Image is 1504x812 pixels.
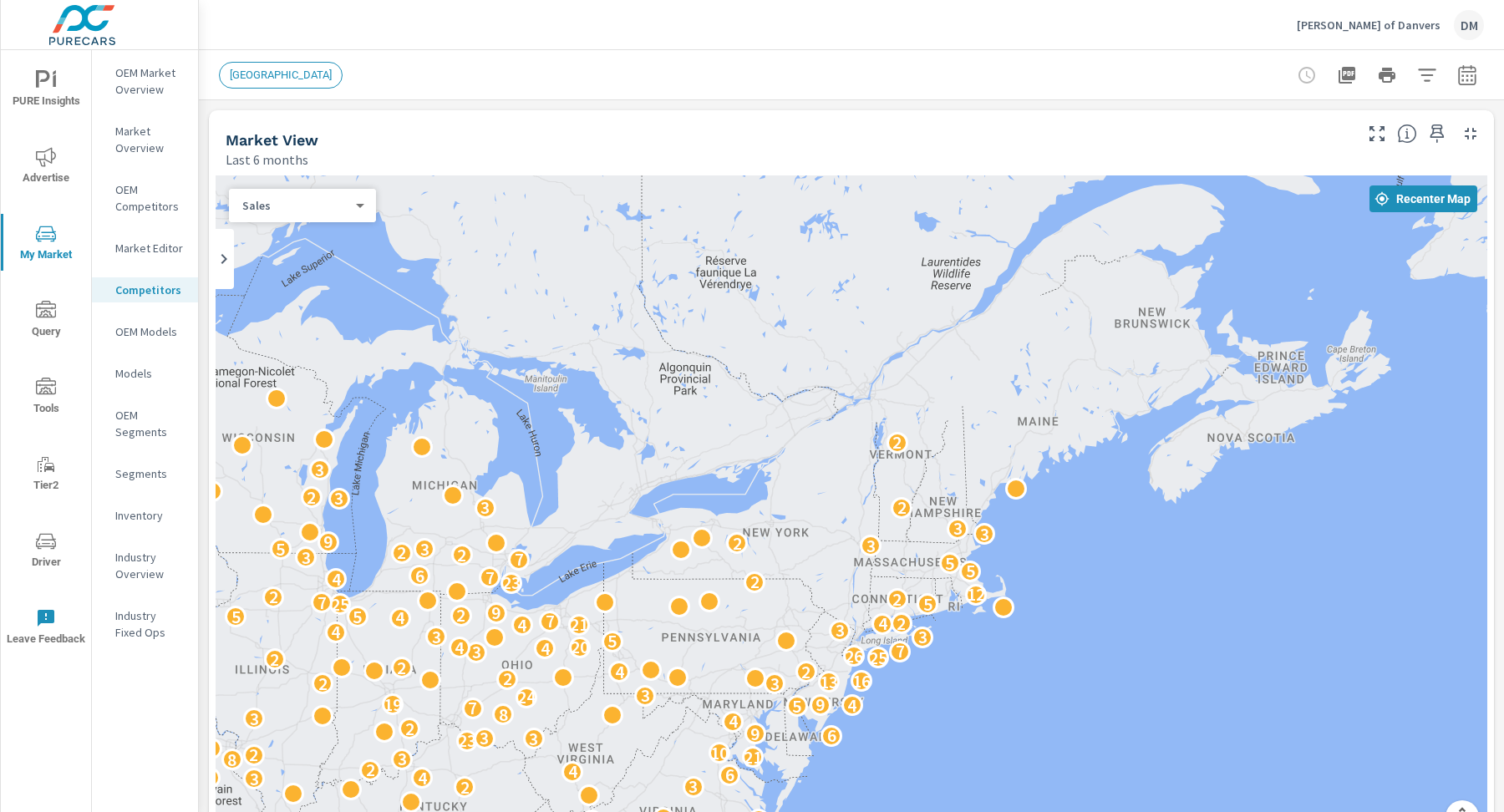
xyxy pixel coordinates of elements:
[92,319,198,344] div: OEM Models
[318,673,328,693] p: 2
[967,584,985,604] p: 12
[458,730,476,750] p: 23
[729,711,738,731] p: 4
[710,743,729,763] p: 10
[315,459,324,480] p: 3
[415,566,424,586] p: 6
[1,50,91,665] div: nav menu
[276,539,285,559] p: 5
[541,638,550,658] p: 4
[866,535,876,556] p: 3
[827,725,836,745] p: 6
[115,607,185,641] p: Industry Fixed Ops
[395,607,404,627] p: 4
[816,694,825,714] p: 9
[792,696,801,716] p: 5
[688,776,698,796] p: 3
[615,662,624,682] p: 4
[1376,191,1471,206] span: Recenter Map
[852,671,871,691] p: 16
[420,539,429,559] p: 3
[6,147,86,188] span: Advertise
[242,198,349,213] p: Sales
[641,685,650,705] p: 3
[750,571,760,591] p: 2
[878,613,887,633] p: 4
[945,553,954,573] p: 5
[515,549,524,569] p: 7
[546,611,555,631] p: 7
[725,764,734,784] p: 6
[226,150,308,170] p: Last 6 months
[517,687,536,707] p: 24
[92,177,198,219] div: OEM Competitors
[269,586,278,606] p: 2
[455,637,464,657] p: 4
[115,323,185,340] p: OEM Models
[92,277,198,302] div: Competitors
[92,503,198,528] div: Inventory
[892,589,902,609] p: 2
[92,545,198,586] div: Industry Overview
[897,613,906,633] p: 2
[607,631,617,651] p: 5
[847,695,856,715] p: 4
[770,673,780,693] p: 3
[384,694,402,714] p: 19
[92,603,198,645] div: Industry Fixed Ops
[250,708,259,728] p: 3
[1457,120,1484,147] button: Minimize Widget
[115,549,185,582] p: Industry Overview
[332,569,341,589] p: 4
[405,718,414,738] p: 2
[353,606,362,627] p: 5
[397,542,406,562] p: 2
[398,749,407,769] p: 3
[517,615,526,635] p: 4
[570,614,588,634] p: 21
[869,647,887,667] p: 25
[115,240,185,256] p: Market Editor
[250,769,259,789] p: 3
[953,518,963,538] p: 3
[307,487,316,507] p: 2
[331,594,349,614] p: 25
[456,605,465,625] p: 2
[744,747,762,767] p: 21
[302,547,311,567] p: 3
[897,497,907,517] p: 2
[1424,120,1451,147] span: Save this to your personalized report
[1370,58,1404,92] button: Print Report
[331,622,340,642] p: 4
[397,657,406,677] p: 2
[571,637,589,657] p: 20
[457,545,466,565] p: 2
[334,488,343,508] p: 3
[226,131,318,149] h5: Market View
[836,620,845,640] p: 3
[6,608,86,649] span: Leave Feedback
[92,461,198,486] div: Segments
[115,181,185,215] p: OEM Competitors
[115,365,185,382] p: Models
[6,224,86,265] span: My Market
[491,602,500,622] p: 9
[1330,58,1364,92] button: "Export Report to PDF"
[480,728,489,748] p: 3
[503,668,512,688] p: 2
[1297,18,1440,33] p: [PERSON_NAME] of Danvers
[115,465,185,482] p: Segments
[568,761,577,781] p: 4
[92,361,198,386] div: Models
[980,524,989,544] p: 3
[115,507,185,524] p: Inventory
[6,378,86,419] span: Tools
[472,642,481,662] p: 3
[115,64,185,98] p: OEM Market Overview
[366,759,375,779] p: 2
[845,645,863,665] p: 26
[432,627,441,647] p: 3
[918,627,927,647] p: 3
[418,768,427,788] p: 4
[733,533,742,553] p: 2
